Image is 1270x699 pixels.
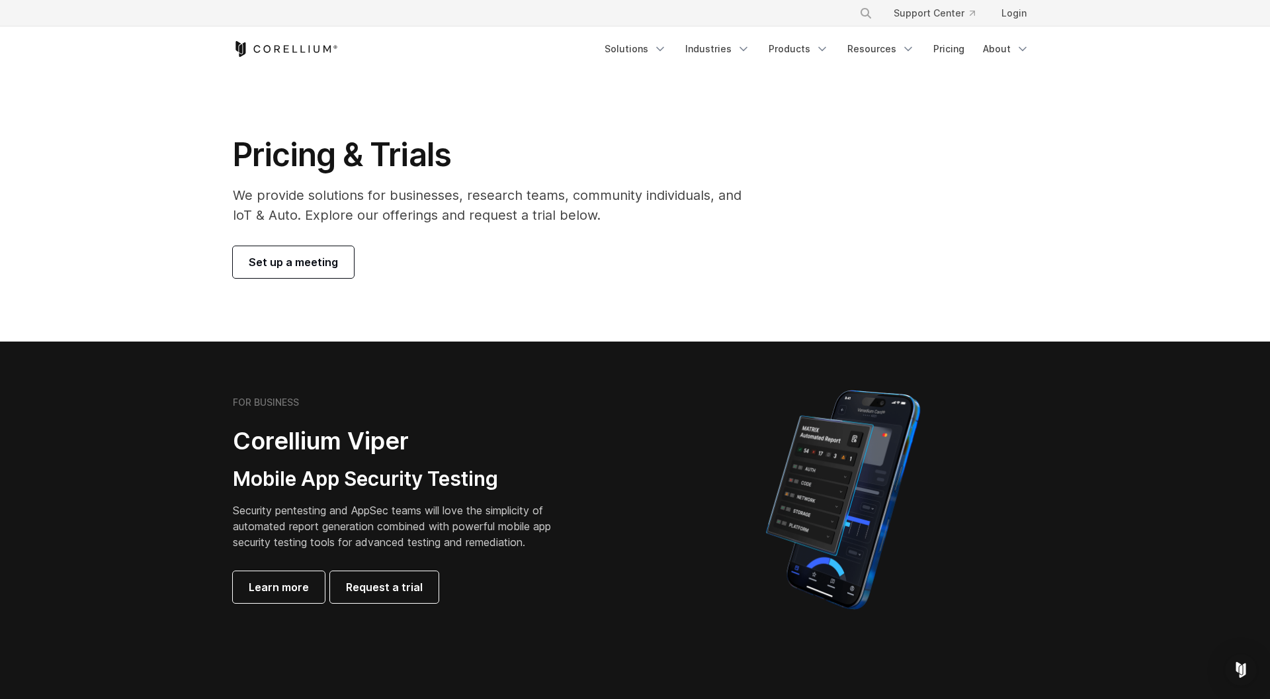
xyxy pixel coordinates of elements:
[233,396,299,408] h6: FOR BUSINESS
[233,502,571,550] p: Security pentesting and AppSec teams will love the simplicity of automated report generation comb...
[233,135,760,175] h1: Pricing & Trials
[839,37,923,61] a: Resources
[854,1,878,25] button: Search
[883,1,986,25] a: Support Center
[233,185,760,225] p: We provide solutions for businesses, research teams, community individuals, and IoT & Auto. Explo...
[761,37,837,61] a: Products
[249,579,309,595] span: Learn more
[991,1,1037,25] a: Login
[975,37,1037,61] a: About
[843,1,1037,25] div: Navigation Menu
[233,246,354,278] a: Set up a meeting
[233,467,571,492] h3: Mobile App Security Testing
[597,37,1037,61] div: Navigation Menu
[597,37,675,61] a: Solutions
[233,571,325,603] a: Learn more
[249,254,338,270] span: Set up a meeting
[233,41,338,57] a: Corellium Home
[743,384,943,616] img: Corellium MATRIX automated report on iPhone showing app vulnerability test results across securit...
[1225,654,1257,686] div: Open Intercom Messenger
[925,37,972,61] a: Pricing
[233,426,571,456] h2: Corellium Viper
[330,571,439,603] a: Request a trial
[677,37,758,61] a: Industries
[346,579,423,595] span: Request a trial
